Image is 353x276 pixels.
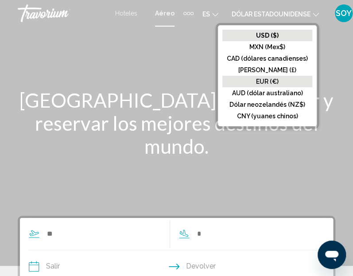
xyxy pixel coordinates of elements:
button: [PERSON_NAME] (£) [222,64,312,76]
font: [PERSON_NAME] (£) [238,66,296,74]
iframe: Botón para iniciar la ventana de mensajería [318,241,346,269]
font: CNY (yuanes chinos) [237,113,298,120]
span: Devolver [186,260,216,272]
button: Cambiar moneda [232,8,319,20]
font: AUD (dólar australiano) [232,89,303,97]
a: Travorium [18,4,106,22]
button: MXN (Mex$) [222,41,312,53]
button: Elementos de navegación adicionales [183,6,194,20]
button: CNY (yuanes chinos) [222,110,312,122]
font: EUR (€) [256,78,279,85]
button: USD ($) [222,30,312,41]
button: EUR (€) [222,76,312,87]
font: Dólar neozelandés (NZ$) [229,101,305,108]
font: MXN (Mex$) [249,43,285,51]
font: CAD (dólares canadienses) [227,55,308,62]
a: Hoteles [115,10,137,17]
button: Dólar neozelandés (NZ$) [222,99,312,110]
font: USD ($) [256,32,279,39]
font: Dólar estadounidense [232,11,310,18]
font: es [202,11,210,18]
button: CAD (dólares canadienses) [222,53,312,64]
a: Aéreo [155,10,175,17]
font: SOY [336,8,352,18]
button: AUD (dólar australiano) [222,87,312,99]
h1: [GEOGRAPHIC_DATA] a encontrar y reservar los mejores destinos del mundo. [18,89,335,158]
button: Cambiar idioma [202,8,218,20]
